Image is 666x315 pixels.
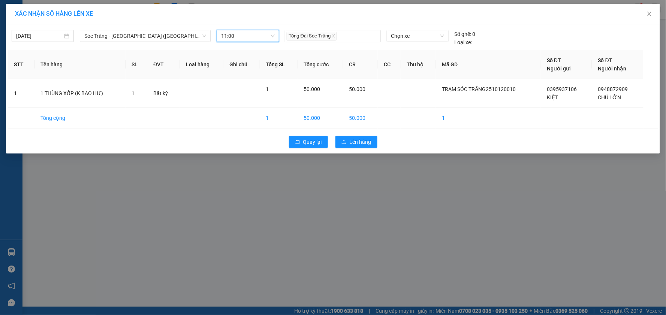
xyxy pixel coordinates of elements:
[547,94,558,100] span: KIỆT
[64,4,142,12] strong: XE KHÁCH MỸ DUYÊN
[73,23,134,31] strong: PHIẾU GỬI HÀNG
[332,34,335,38] span: close
[442,86,516,92] span: TRẠM SÓC TRĂNG2510120010
[298,50,343,79] th: Tổng cước
[223,50,260,79] th: Ghi chú
[378,50,401,79] th: CC
[547,57,561,63] span: Số ĐT
[401,50,436,79] th: Thu hộ
[455,30,476,38] div: 0
[34,79,126,108] td: 1 THÙNG XỐP (K BAO HƯ)
[34,108,126,128] td: Tổng cộng
[598,86,628,92] span: 0948872909
[455,38,472,46] span: Loại xe:
[16,32,63,40] input: 12/10/2025
[335,136,377,148] button: uploadLên hàng
[436,50,541,79] th: Mã GD
[8,52,64,58] span: 38 [PERSON_NAME], P 3
[30,43,79,51] span: Trạm Sóc Trăng
[304,86,320,92] span: 50.000
[34,50,126,79] th: Tên hàng
[598,66,627,72] span: Người nhận
[343,108,378,128] td: 50.000
[455,30,471,38] span: Số ghế:
[180,50,223,79] th: Loại hàng
[260,108,298,128] td: 1
[349,86,366,92] span: 50.000
[221,30,274,42] span: 11:00
[547,66,571,72] span: Người gửi
[303,138,322,146] span: Quay lại
[598,94,621,100] span: CHÚ LỚN
[8,79,34,108] td: 1
[147,50,180,79] th: ĐVT
[84,30,206,42] span: Sóc Trăng - Sài Gòn (Hàng)
[147,79,180,108] td: Bất kỳ
[289,136,328,148] button: rollbackQuay lại
[350,138,371,146] span: Lên hàng
[598,57,612,63] span: Số ĐT
[202,34,207,38] span: down
[436,108,541,128] td: 1
[341,139,347,145] span: upload
[74,15,127,21] span: TP.HCM -SÓC TRĂNG
[639,4,660,25] button: Close
[391,30,444,42] span: Chọn xe
[104,52,158,70] span: Phòng vé số 16, 395 Kinh [PERSON_NAME], [GEOGRAPHIC_DATA]
[298,108,343,128] td: 50.000
[8,50,34,79] th: STT
[295,139,300,145] span: rollback
[266,86,269,92] span: 1
[343,50,378,79] th: CR
[287,32,337,40] span: Tổng Đài Sóc Trăng
[647,11,653,17] span: close
[547,86,577,92] span: 0395937106
[15,10,93,17] span: XÁC NHẬN SỐ HÀNG LÊN XE
[104,43,184,51] span: VP nhận:
[132,90,135,96] span: 1
[260,50,298,79] th: Tổng SL
[8,43,80,51] span: VP gửi:
[126,50,148,79] th: SL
